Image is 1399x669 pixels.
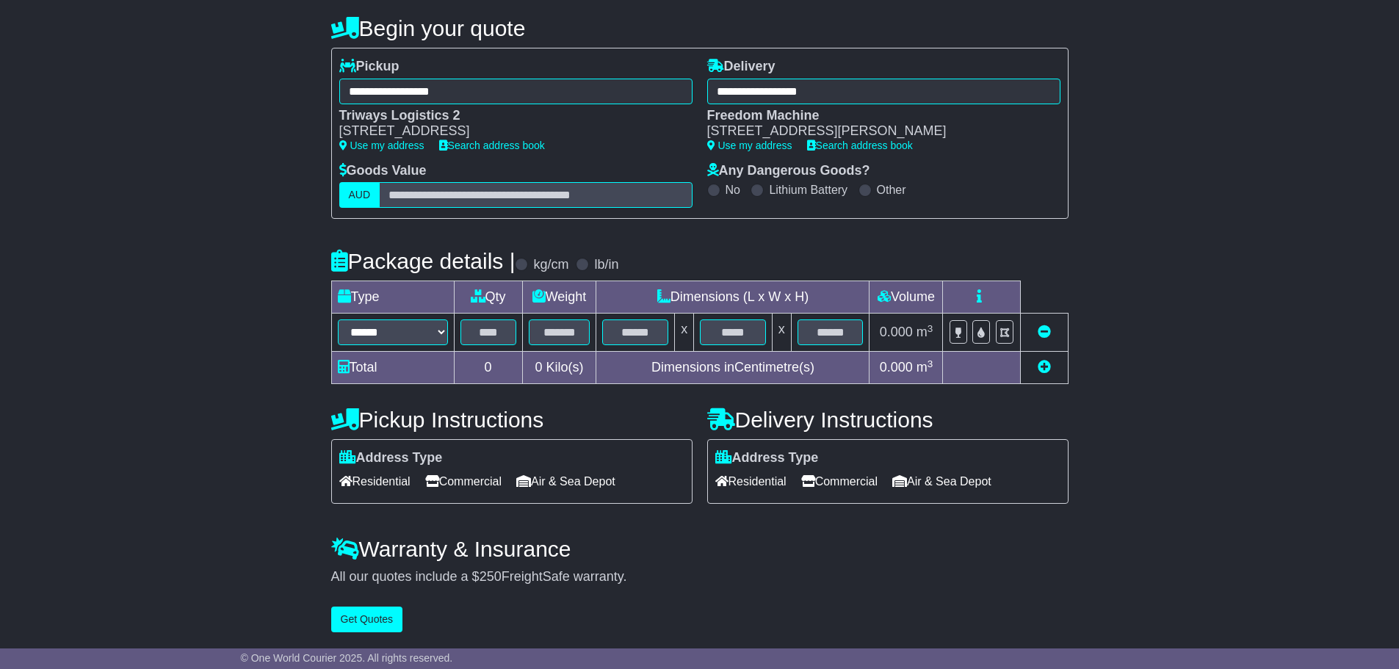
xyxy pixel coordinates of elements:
[331,607,403,632] button: Get Quotes
[522,281,596,314] td: Weight
[522,352,596,384] td: Kilo(s)
[535,360,542,375] span: 0
[339,123,678,140] div: [STREET_ADDRESS]
[801,470,878,493] span: Commercial
[454,281,522,314] td: Qty
[331,16,1069,40] h4: Begin your quote
[339,470,411,493] span: Residential
[480,569,502,584] span: 250
[707,108,1046,124] div: Freedom Machine
[1038,360,1051,375] a: Add new item
[715,470,787,493] span: Residential
[241,652,453,664] span: © One World Courier 2025. All rights reserved.
[707,123,1046,140] div: [STREET_ADDRESS][PERSON_NAME]
[715,450,819,466] label: Address Type
[331,352,454,384] td: Total
[726,183,740,197] label: No
[707,163,870,179] label: Any Dangerous Goods?
[877,183,906,197] label: Other
[928,323,933,334] sup: 3
[331,408,693,432] h4: Pickup Instructions
[892,470,991,493] span: Air & Sea Depot
[454,352,522,384] td: 0
[331,569,1069,585] div: All our quotes include a $ FreightSafe warranty.
[533,257,568,273] label: kg/cm
[594,257,618,273] label: lb/in
[331,281,454,314] td: Type
[707,59,776,75] label: Delivery
[928,358,933,369] sup: 3
[870,281,943,314] td: Volume
[339,450,443,466] label: Address Type
[917,325,933,339] span: m
[425,470,502,493] span: Commercial
[596,352,870,384] td: Dimensions in Centimetre(s)
[769,183,847,197] label: Lithium Battery
[675,314,694,352] td: x
[596,281,870,314] td: Dimensions (L x W x H)
[772,314,791,352] td: x
[339,59,400,75] label: Pickup
[339,108,678,124] div: Triways Logistics 2
[917,360,933,375] span: m
[807,140,913,151] a: Search address book
[516,470,615,493] span: Air & Sea Depot
[707,140,792,151] a: Use my address
[1038,325,1051,339] a: Remove this item
[880,360,913,375] span: 0.000
[439,140,545,151] a: Search address book
[331,249,516,273] h4: Package details |
[331,537,1069,561] h4: Warranty & Insurance
[880,325,913,339] span: 0.000
[339,182,380,208] label: AUD
[339,163,427,179] label: Goods Value
[339,140,424,151] a: Use my address
[707,408,1069,432] h4: Delivery Instructions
